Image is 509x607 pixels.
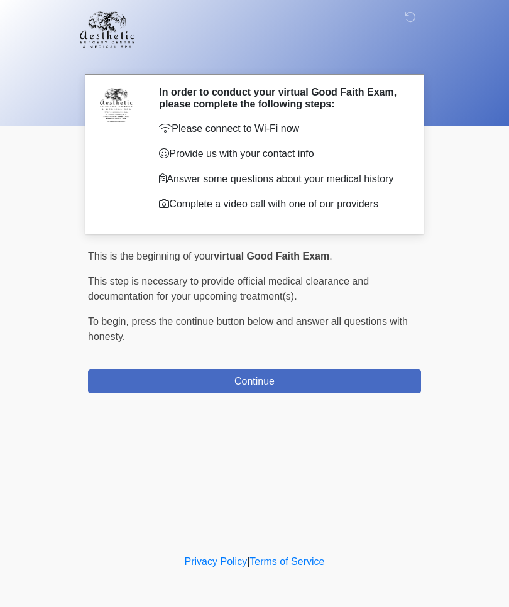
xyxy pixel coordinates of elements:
[159,197,402,212] p: Complete a video call with one of our providers
[159,86,402,110] h2: In order to conduct your virtual Good Faith Exam, please complete the following steps:
[214,251,329,261] strong: virtual Good Faith Exam
[75,9,139,50] img: Aesthetic Surgery Centre, PLLC Logo
[88,316,131,327] span: To begin,
[88,316,408,342] span: press the continue button below and answer all questions with honesty.
[88,276,369,302] span: This step is necessary to provide official medical clearance and documentation for your upcoming ...
[159,172,402,187] p: Answer some questions about your medical history
[159,146,402,161] p: Provide us with your contact info
[88,251,214,261] span: This is the beginning of your
[97,86,135,124] img: Agent Avatar
[329,251,332,261] span: .
[185,556,248,567] a: Privacy Policy
[249,556,324,567] a: Terms of Service
[88,369,421,393] button: Continue
[247,556,249,567] a: |
[159,121,402,136] p: Please connect to Wi-Fi now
